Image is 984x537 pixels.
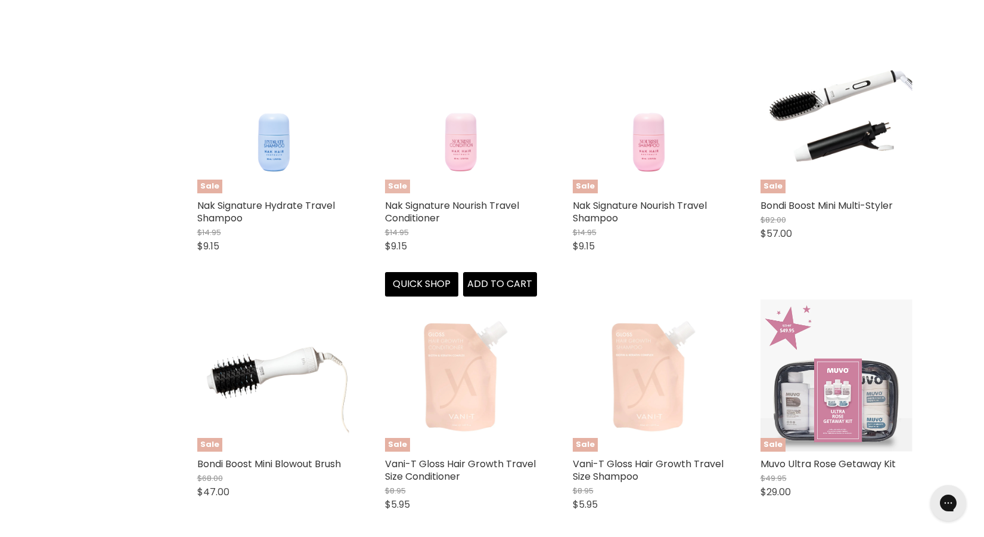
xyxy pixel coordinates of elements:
[400,41,522,193] img: Nak Signature Nourish Travel Conditioner
[197,300,349,452] a: Bondi Boost Mini Blowout BrushSale
[385,239,407,253] span: $9.15
[197,300,349,452] img: Bondi Boost Mini Blowout Brush
[588,41,709,193] img: Nak Signature Nourish Travel Shampoo
[573,199,707,225] a: Nak Signature Nourish Travel Shampoo
[467,277,532,291] span: Add to cart
[385,41,537,193] a: Nak Signature Nourish Travel ConditionerSale
[573,498,598,511] span: $5.95
[197,239,219,253] span: $9.15
[760,473,787,484] span: $49.95
[760,41,912,193] img: Bondi Boost Mini Multi-Styler
[760,214,786,226] span: $82.00
[573,485,594,496] span: $8.95
[385,498,410,511] span: $5.95
[212,41,334,193] img: Nak Signature Hydrate Travel Shampoo
[924,481,972,525] iframe: Gorgias live chat messenger
[760,300,912,452] img: Muvo Ultra Rose Getaway Kit
[385,199,519,225] a: Nak Signature Nourish Travel Conditioner
[760,180,786,193] span: Sale
[197,473,223,484] span: $68.00
[197,199,335,225] a: Nak Signature Hydrate Travel Shampoo
[385,438,410,452] span: Sale
[573,438,598,452] span: Sale
[385,272,459,296] button: Quick shop
[385,457,536,483] a: Vani-T Gloss Hair Growth Travel Size Conditioner
[197,41,349,193] a: Nak Signature Hydrate Travel ShampooSale
[760,227,792,240] span: $57.00
[760,199,893,212] a: Bondi Boost Mini Multi-Styler
[760,300,912,452] a: Muvo Ultra Rose Getaway KitSale
[197,438,222,452] span: Sale
[573,300,725,452] img: Vani-T Gloss Hair Growth Travel Size Shampoo
[573,457,724,483] a: Vani-T Gloss Hair Growth Travel Size Shampoo
[573,227,597,238] span: $14.95
[385,485,406,496] span: $8.95
[463,272,537,296] button: Add to cart
[197,180,222,193] span: Sale
[573,300,725,452] a: Vani-T Gloss Hair Growth Travel Size ShampooSale
[385,300,537,452] a: Vani-T Gloss Hair Growth Travel Size ConditionerSale
[760,438,786,452] span: Sale
[573,239,595,253] span: $9.15
[385,227,409,238] span: $14.95
[573,180,598,193] span: Sale
[760,41,912,193] a: Bondi Boost Mini Multi-StylerSale
[197,485,229,499] span: $47.00
[385,300,537,452] img: Vani-T Gloss Hair Growth Travel Size Conditioner
[573,41,725,193] a: Nak Signature Nourish Travel ShampooSale
[197,227,221,238] span: $14.95
[760,457,896,471] a: Muvo Ultra Rose Getaway Kit
[197,457,341,471] a: Bondi Boost Mini Blowout Brush
[760,485,791,499] span: $29.00
[385,180,410,193] span: Sale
